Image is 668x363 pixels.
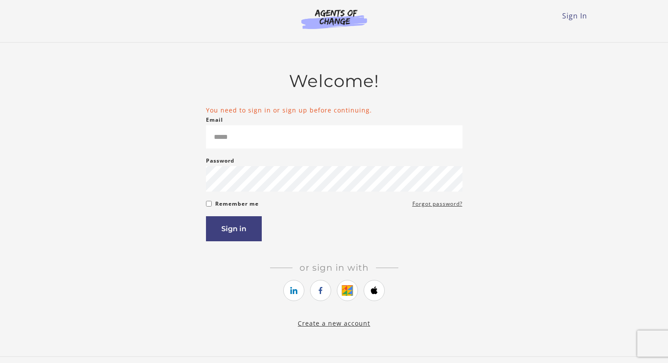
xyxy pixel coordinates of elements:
a: https://courses.thinkific.com/users/auth/linkedin?ss%5Breferral%5D=&ss%5Buser_return_to%5D=%2Fenr... [283,280,304,301]
a: https://courses.thinkific.com/users/auth/apple?ss%5Breferral%5D=&ss%5Buser_return_to%5D=%2Fenroll... [364,280,385,301]
label: Email [206,115,223,125]
a: https://courses.thinkific.com/users/auth/google?ss%5Breferral%5D=&ss%5Buser_return_to%5D=%2Fenrol... [337,280,358,301]
a: Create a new account [298,319,370,327]
a: Forgot password? [412,199,462,209]
a: https://courses.thinkific.com/users/auth/facebook?ss%5Breferral%5D=&ss%5Buser_return_to%5D=%2Fenr... [310,280,331,301]
a: Sign In [562,11,587,21]
img: Agents of Change Logo [292,9,376,29]
button: Sign in [206,216,262,241]
li: You need to sign in or sign up before continuing. [206,105,462,115]
label: Password [206,156,235,166]
h2: Welcome! [206,71,462,91]
span: Or sign in with [292,262,376,273]
label: Remember me [215,199,259,209]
